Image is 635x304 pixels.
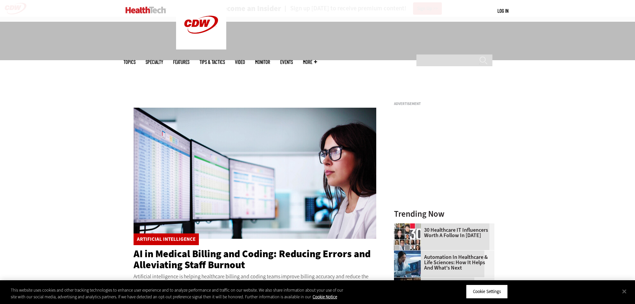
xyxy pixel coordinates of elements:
a: Tips & Tactics [200,60,225,65]
iframe: advertisement [394,108,494,192]
a: CDW [176,44,226,51]
a: MonITor [255,60,270,65]
a: AI in Medical Billing and Coding: Reducing Errors and Alleviating Staff Burnout [134,247,371,272]
a: Events [280,60,293,65]
a: Artificial Intelligence [137,237,195,242]
p: Artificial intelligence is helping healthcare billing and coding teams improve billing accuracy a... [134,272,377,289]
img: medical researchers looks at images on a monitor in a lab [394,250,421,277]
div: User menu [497,7,508,14]
a: 30 Healthcare IT Influencers Worth a Follow in [DATE] [394,227,490,238]
a: collage of influencers [394,223,424,229]
button: Close [617,284,632,299]
span: Topics [124,60,136,65]
a: business leaders shake hands in conference room [394,278,424,283]
span: More [303,60,317,65]
img: medical billing and coding [134,108,377,239]
span: Specialty [146,60,163,65]
div: This website uses cookies and other tracking technologies to enhance user experience and to analy... [11,287,349,300]
a: Automation in Healthcare & Life Sciences: How It Helps and What's Next [394,255,490,271]
a: More information about your privacy [313,294,337,300]
a: Log in [497,8,508,14]
h3: Trending Now [394,210,494,218]
a: Features [173,60,189,65]
a: Video [235,60,245,65]
h3: Advertisement [394,102,494,106]
img: Home [126,7,166,13]
a: medical researchers looks at images on a monitor in a lab [394,250,424,256]
img: collage of influencers [394,223,421,250]
button: Cookie Settings [466,285,508,299]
